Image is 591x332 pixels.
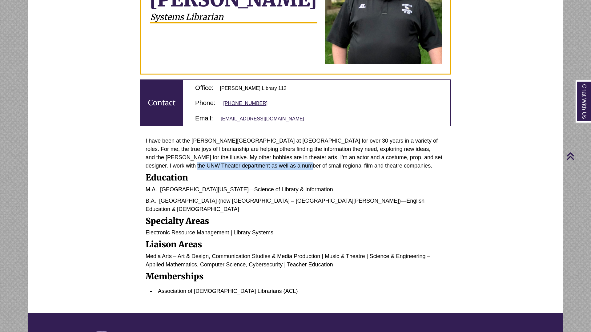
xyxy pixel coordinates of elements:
[146,217,445,226] h4: Specialty Areas
[146,185,445,194] p: M.A. [GEOGRAPHIC_DATA][US_STATE]—Science of Library & Information
[150,12,317,23] h2: Systems Librarian
[146,229,445,237] p: Electronic Resource Management | Library Systems
[141,80,183,126] h4: Contact
[146,272,445,281] h4: Memberships
[146,197,445,213] p: B.A. [GEOGRAPHIC_DATA] (now [GEOGRAPHIC_DATA] – [GEOGRAPHIC_DATA][PERSON_NAME])—English Education...
[566,152,589,160] a: Back to Top
[146,173,445,182] h4: Education
[221,116,304,121] a: [EMAIL_ADDRESS][DOMAIN_NAME]
[146,240,445,249] h4: Liaison Areas
[223,101,267,106] a: [PHONE_NUMBER]
[195,115,213,122] span: Email:
[195,99,215,106] span: Phone:
[146,252,445,269] p: Media Arts – Art & Design, Communication Studies & Media Production | Music & Theatre | Science &...
[146,137,445,170] p: I have been at the [PERSON_NAME][GEOGRAPHIC_DATA] at [GEOGRAPHIC_DATA] for over 30 years in a var...
[195,84,214,91] span: Office:
[193,80,307,95] li: [PERSON_NAME] Library 112
[155,284,445,298] li: Association of [DEMOGRAPHIC_DATA] Librarians (ACL)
